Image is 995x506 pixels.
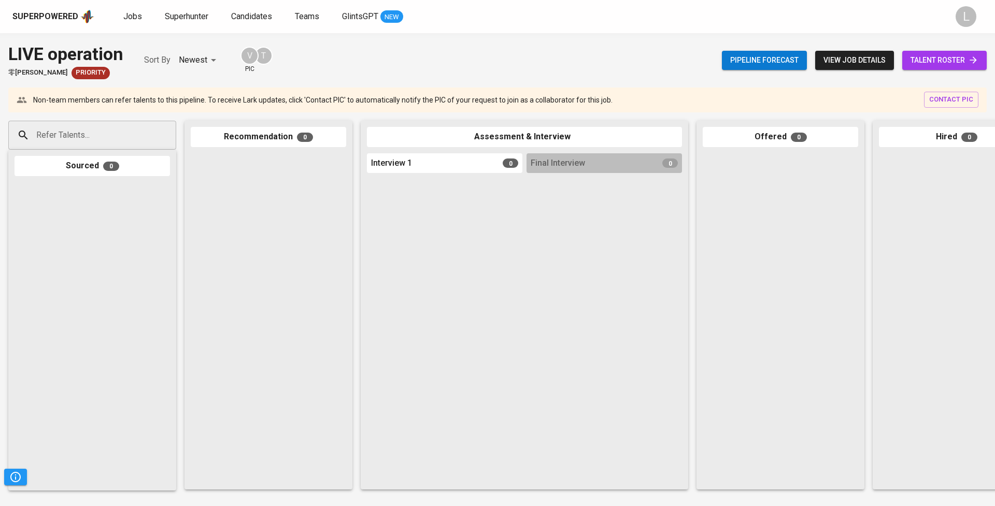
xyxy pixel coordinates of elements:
[295,10,321,23] a: Teams
[165,10,210,23] a: Superhunter
[144,54,170,66] p: Sort By
[170,134,173,136] button: Open
[231,10,274,23] a: Candidates
[12,9,94,24] a: Superpoweredapp logo
[123,11,142,21] span: Jobs
[72,67,110,79] div: New Job received from Demand Team
[703,127,858,147] div: Offered
[503,158,518,168] span: 0
[342,10,403,23] a: GlintsGPT NEW
[179,51,220,70] div: Newest
[12,11,78,23] div: Superpowered
[165,11,208,21] span: Superhunter
[254,47,273,65] div: T
[531,157,585,169] span: Final Interview
[33,95,613,105] p: Non-team members can refer talents to this pipeline. To receive Lark updates, click 'Contact PIC'...
[961,133,977,142] span: 0
[929,94,973,106] span: contact pic
[380,12,403,22] span: NEW
[342,11,378,21] span: GlintsGPT
[924,92,978,108] button: contact pic
[72,68,110,78] span: Priority
[823,54,886,67] span: view job details
[4,469,27,485] button: Pipeline Triggers
[730,54,799,67] span: Pipeline forecast
[295,11,319,21] span: Teams
[231,11,272,21] span: Candidates
[367,127,682,147] div: Assessment & Interview
[911,54,978,67] span: talent roster
[902,51,987,70] a: talent roster
[8,41,123,67] div: LIVE operation
[956,6,976,27] div: L
[240,47,259,65] div: V
[240,47,259,74] div: pic
[123,10,144,23] a: Jobs
[297,133,313,142] span: 0
[179,54,207,66] p: Newest
[815,51,894,70] button: view job details
[662,158,678,168] span: 0
[371,157,412,169] span: Interview 1
[103,162,119,171] span: 0
[191,127,346,147] div: Recommendation
[791,133,807,142] span: 0
[722,51,807,70] button: Pipeline forecast
[8,68,67,78] span: 零[PERSON_NAME]
[15,156,170,176] div: Sourced
[80,9,94,24] img: app logo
